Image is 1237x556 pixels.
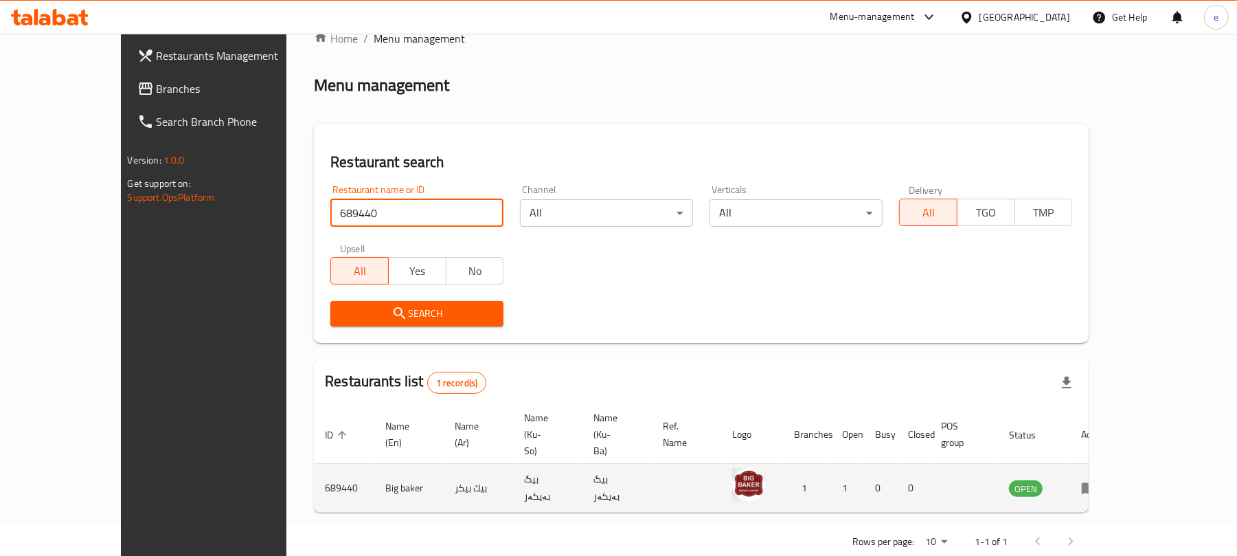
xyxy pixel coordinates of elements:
[1021,203,1067,223] span: TMP
[852,533,914,551] p: Rows per page:
[520,199,693,227] div: All
[128,151,161,169] span: Version:
[325,427,351,443] span: ID
[909,185,943,194] label: Delivery
[444,464,513,513] td: بيك بيكر
[1214,10,1218,25] span: e
[394,261,441,281] span: Yes
[157,80,317,97] span: Branches
[314,30,1089,47] nav: breadcrumb
[831,464,864,513] td: 1
[1081,480,1107,496] div: Menu
[374,30,465,47] span: Menu management
[126,105,328,138] a: Search Branch Phone
[427,372,487,394] div: Total records count
[899,199,957,226] button: All
[385,418,427,451] span: Name (En)
[963,203,1010,223] span: TGO
[1014,199,1073,226] button: TMP
[128,175,191,192] span: Get support on:
[957,199,1015,226] button: TGO
[864,464,897,513] td: 0
[446,257,504,285] button: No
[1009,427,1054,443] span: Status
[455,418,497,451] span: Name (Ar)
[732,468,767,502] img: Big baker
[1070,405,1117,464] th: Action
[1050,366,1083,399] div: Export file
[363,30,368,47] li: /
[126,39,328,72] a: Restaurants Management
[783,464,831,513] td: 1
[314,464,374,513] td: 689440
[831,405,864,464] th: Open
[163,151,185,169] span: 1.0.0
[157,47,317,64] span: Restaurants Management
[452,261,499,281] span: No
[593,410,635,459] span: Name (Ku-Ba)
[330,301,503,326] button: Search
[325,371,486,394] h2: Restaurants list
[330,257,389,285] button: All
[975,533,1008,551] p: 1-1 of 1
[428,377,486,390] span: 1 record(s)
[920,532,953,553] div: Rows per page:
[1009,481,1043,497] span: OPEN
[941,418,981,451] span: POS group
[897,405,930,464] th: Closed
[864,405,897,464] th: Busy
[721,405,783,464] th: Logo
[314,30,358,47] a: Home
[314,405,1117,513] table: enhanced table
[783,405,831,464] th: Branches
[979,10,1070,25] div: [GEOGRAPHIC_DATA]
[128,188,215,206] a: Support.OpsPlatform
[330,152,1072,173] h2: Restaurant search
[582,464,652,513] td: بیگ بەیکەر
[374,464,444,513] td: Big baker
[513,464,582,513] td: بیگ بەیکەر
[524,410,566,459] span: Name (Ku-So)
[905,203,952,223] span: All
[157,113,317,130] span: Search Branch Phone
[126,72,328,105] a: Branches
[341,305,492,322] span: Search
[337,261,383,281] span: All
[388,257,446,285] button: Yes
[710,199,883,227] div: All
[330,199,503,227] input: Search for restaurant name or ID..
[663,418,705,451] span: Ref. Name
[897,464,930,513] td: 0
[1009,480,1043,497] div: OPEN
[340,243,365,253] label: Upsell
[830,9,915,25] div: Menu-management
[314,74,449,96] h2: Menu management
